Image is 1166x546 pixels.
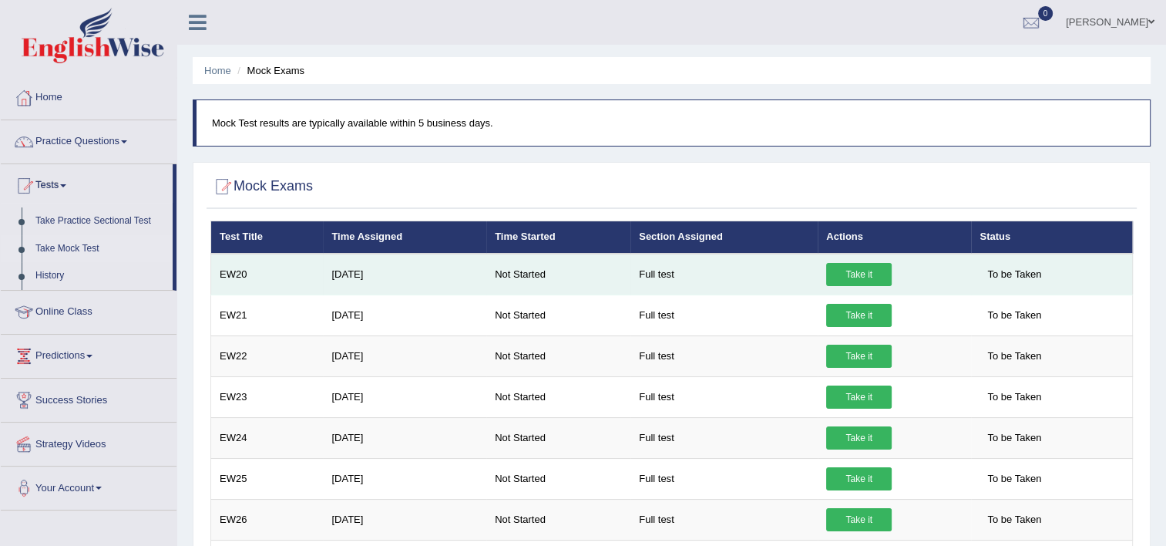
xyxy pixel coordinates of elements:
[204,65,231,76] a: Home
[826,508,892,531] a: Take it
[211,295,324,335] td: EW21
[211,417,324,458] td: EW24
[323,417,486,458] td: [DATE]
[323,458,486,499] td: [DATE]
[826,386,892,409] a: Take it
[630,254,818,295] td: Full test
[818,221,971,254] th: Actions
[826,345,892,368] a: Take it
[980,263,1049,286] span: To be Taken
[486,221,630,254] th: Time Started
[29,207,173,235] a: Take Practice Sectional Test
[980,467,1049,490] span: To be Taken
[1,379,176,417] a: Success Stories
[1,467,176,505] a: Your Account
[323,295,486,335] td: [DATE]
[1,120,176,159] a: Practice Questions
[486,295,630,335] td: Not Started
[826,304,892,327] a: Take it
[486,458,630,499] td: Not Started
[980,426,1049,450] span: To be Taken
[486,417,630,458] td: Not Started
[323,376,486,417] td: [DATE]
[211,254,324,295] td: EW20
[630,376,818,417] td: Full test
[630,458,818,499] td: Full test
[211,499,324,540] td: EW26
[486,376,630,417] td: Not Started
[980,345,1049,368] span: To be Taken
[486,499,630,540] td: Not Started
[630,417,818,458] td: Full test
[1,164,173,203] a: Tests
[212,116,1134,130] p: Mock Test results are typically available within 5 business days.
[211,221,324,254] th: Test Title
[323,335,486,376] td: [DATE]
[29,235,173,263] a: Take Mock Test
[826,263,892,286] a: Take it
[1,291,176,329] a: Online Class
[980,386,1049,409] span: To be Taken
[630,221,818,254] th: Section Assigned
[211,458,324,499] td: EW25
[980,304,1049,327] span: To be Taken
[630,499,818,540] td: Full test
[210,175,313,198] h2: Mock Exams
[323,254,486,295] td: [DATE]
[234,63,304,78] li: Mock Exams
[630,295,818,335] td: Full test
[323,499,486,540] td: [DATE]
[1,335,176,373] a: Predictions
[211,335,324,376] td: EW22
[630,335,818,376] td: Full test
[980,508,1049,531] span: To be Taken
[1038,6,1053,21] span: 0
[486,254,630,295] td: Not Started
[826,426,892,450] a: Take it
[1,76,176,115] a: Home
[29,262,173,290] a: History
[486,335,630,376] td: Not Started
[323,221,486,254] th: Time Assigned
[971,221,1132,254] th: Status
[826,467,892,490] a: Take it
[211,376,324,417] td: EW23
[1,423,176,461] a: Strategy Videos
